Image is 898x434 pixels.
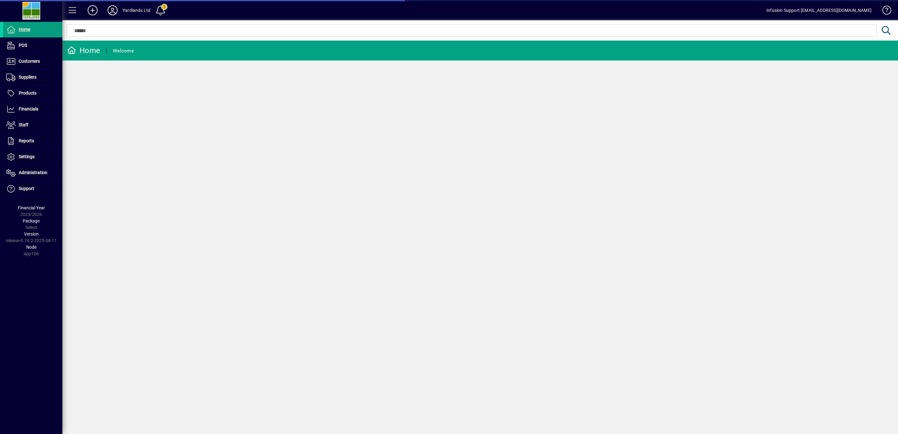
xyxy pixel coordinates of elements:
[3,133,62,149] a: Reports
[113,46,134,56] div: Welcome
[19,154,35,159] span: Settings
[878,1,890,22] a: Knowledge Base
[83,5,103,16] button: Add
[3,165,62,181] a: Administration
[19,43,27,48] span: POS
[18,205,45,210] span: Financial Year
[19,90,36,95] span: Products
[3,85,62,101] a: Products
[3,70,62,85] a: Suppliers
[3,101,62,117] a: Financials
[19,75,36,80] span: Suppliers
[24,232,39,237] span: Version
[23,218,40,223] span: Package
[19,186,34,191] span: Support
[103,5,123,16] button: Profile
[3,149,62,165] a: Settings
[3,117,62,133] a: Staff
[3,54,62,69] a: Customers
[67,46,100,56] div: Home
[26,245,36,250] span: Node
[123,5,150,15] div: Yardlands Ltd
[19,138,34,143] span: Reports
[766,5,871,15] div: Infusion Support [EMAIL_ADDRESS][DOMAIN_NAME]
[19,122,28,127] span: Staff
[19,27,30,32] span: Home
[19,106,38,111] span: Financials
[19,170,47,175] span: Administration
[3,38,62,53] a: POS
[19,59,40,64] span: Customers
[3,181,62,197] a: Support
